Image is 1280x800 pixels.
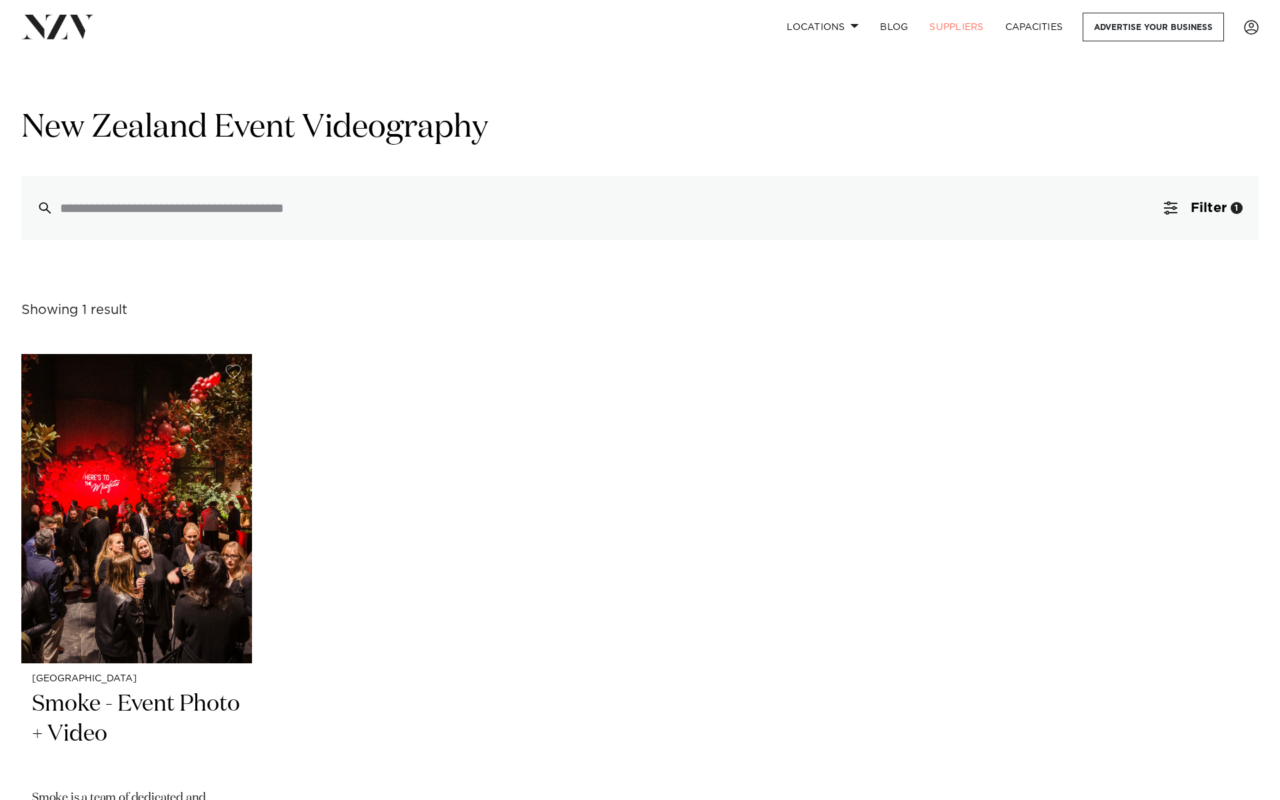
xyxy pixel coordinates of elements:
a: Advertise your business [1083,13,1224,41]
div: 1 [1231,202,1243,214]
button: Filter1 [1148,176,1259,240]
a: Locations [776,13,869,41]
h1: New Zealand Event Videography [21,107,1259,149]
a: Capacities [995,13,1074,41]
img: nzv-logo.png [21,15,94,39]
small: [GEOGRAPHIC_DATA] [32,674,241,684]
div: Showing 1 result [21,300,127,321]
a: SUPPLIERS [919,13,994,41]
a: BLOG [869,13,919,41]
h2: Smoke - Event Photo + Video [32,689,241,779]
span: Filter [1191,201,1227,215]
